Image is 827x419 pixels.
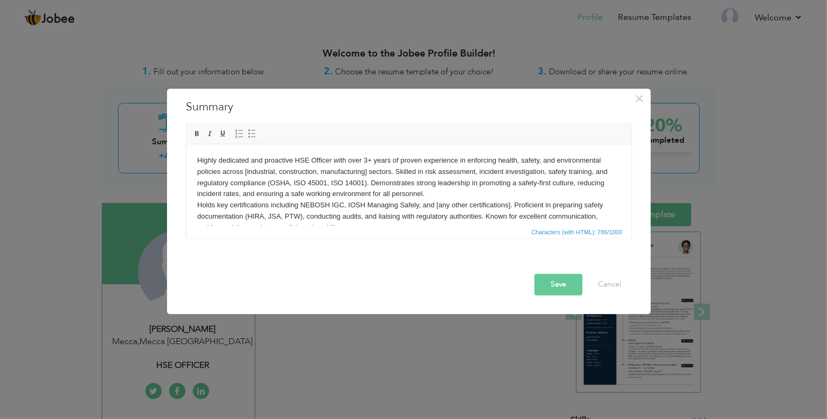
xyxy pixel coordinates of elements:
iframe: Rich Text Editor, summaryEditor [186,145,631,226]
span: Characters (with HTML): 786/1000 [529,228,624,238]
div: Statistics [529,228,626,238]
button: Cancel [587,274,632,296]
a: Insert/Remove Numbered List [233,128,245,140]
a: Insert/Remove Bulleted List [246,128,258,140]
body: Highly dedicated and proactive HSE Officer with over 3+ years of proven experience in enforcing h... [11,11,434,89]
a: Bold [191,128,203,140]
h3: Summary [186,100,632,116]
button: Save [534,274,582,296]
span: × [635,89,644,109]
a: Italic [204,128,216,140]
button: Close [631,90,648,108]
a: Underline [217,128,229,140]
